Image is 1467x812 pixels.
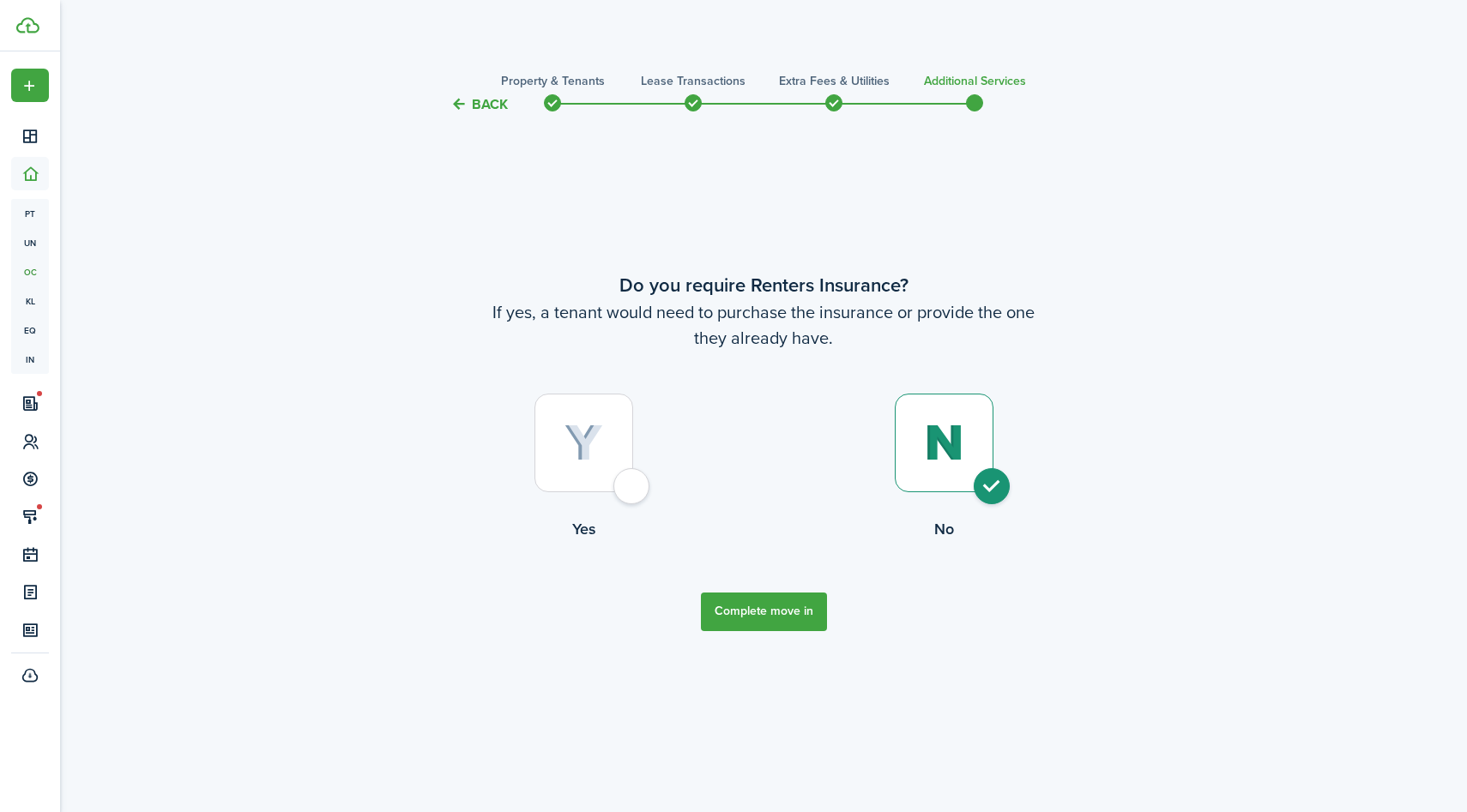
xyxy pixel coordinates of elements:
h3: Additional Services [924,72,1026,90]
h3: Extra fees & Utilities [779,72,890,90]
control-radio-card-title: No [764,518,1124,540]
img: Yes [564,424,603,462]
button: Back [450,95,508,113]
wizard-step-header-description: If yes, a tenant would need to purchase the insurance or provide the one they already have. [403,299,1124,351]
h3: Property & Tenants [501,72,605,90]
wizard-step-header-title: Do you require Renters Insurance? [403,271,1124,299]
a: oc [11,257,49,286]
a: un [11,228,49,257]
h3: Lease Transactions [641,72,746,90]
control-radio-card-title: Yes [403,518,764,540]
a: eq [11,316,49,345]
img: TenantCloud [16,17,39,33]
a: pt [11,199,49,228]
img: No (selected) [924,424,964,461]
a: in [11,345,49,374]
button: Open menu [11,69,49,102]
a: kl [11,286,49,316]
button: Complete move in [701,592,827,631]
